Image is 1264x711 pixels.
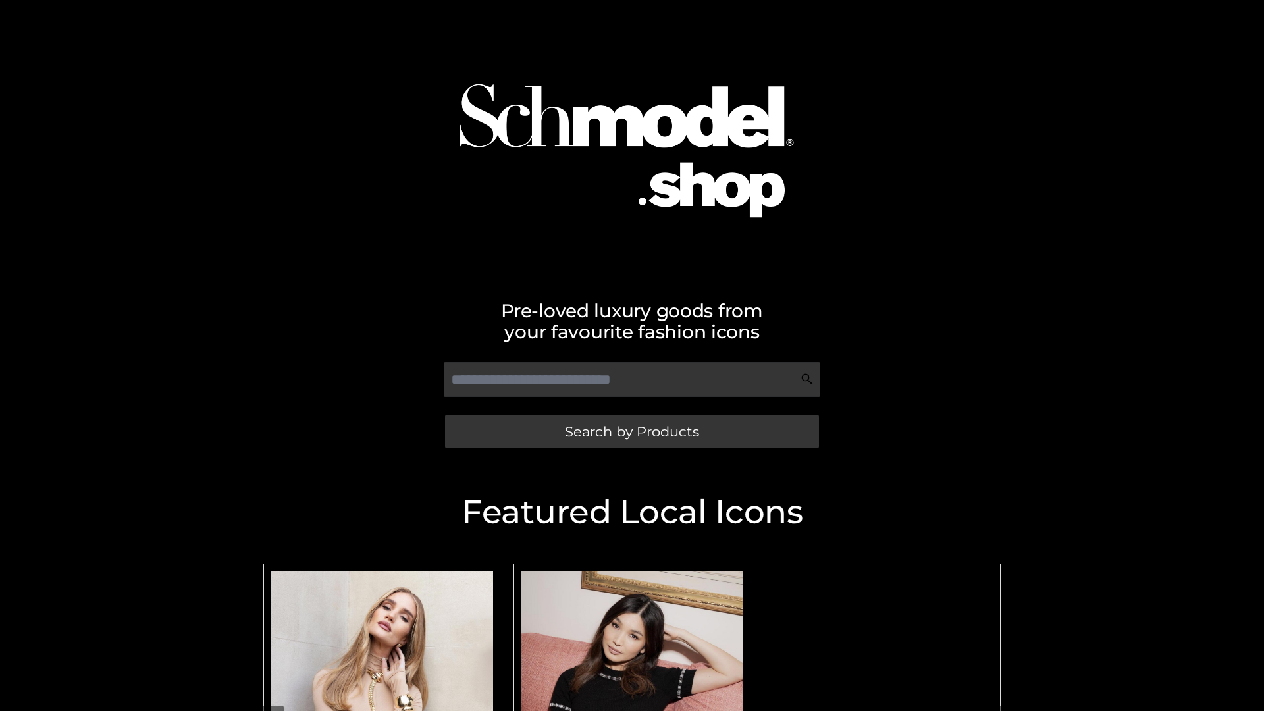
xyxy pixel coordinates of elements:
[565,425,699,438] span: Search by Products
[445,415,819,448] a: Search by Products
[257,496,1007,529] h2: Featured Local Icons​
[801,373,814,386] img: Search Icon
[257,300,1007,342] h2: Pre-loved luxury goods from your favourite fashion icons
